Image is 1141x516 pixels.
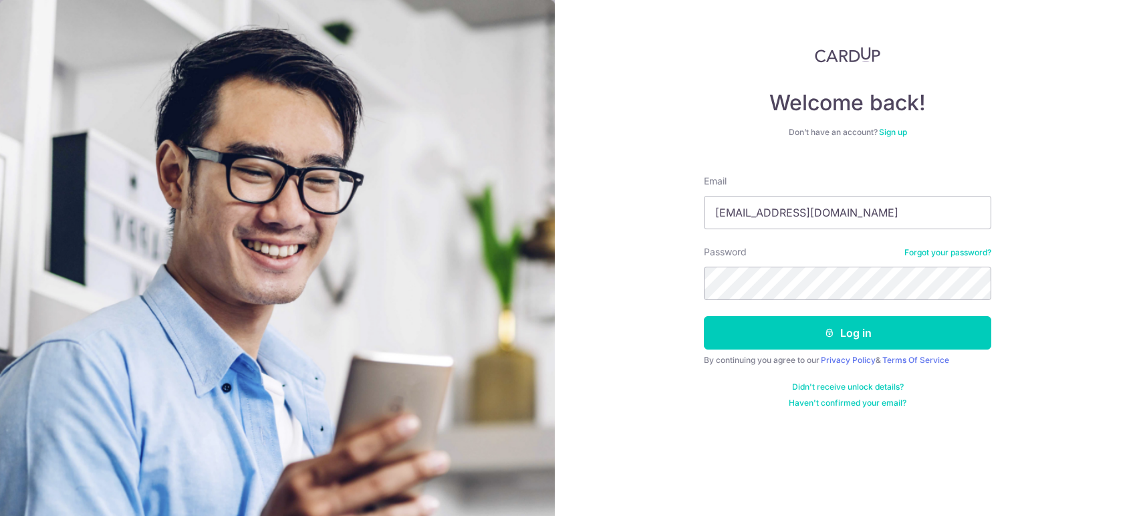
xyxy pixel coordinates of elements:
a: Haven't confirmed your email? [789,398,906,408]
button: Log in [704,316,991,350]
a: Didn't receive unlock details? [792,382,904,392]
img: CardUp Logo [815,47,880,63]
a: Privacy Policy [821,355,876,365]
div: Don’t have an account? [704,127,991,138]
a: Terms Of Service [882,355,949,365]
label: Password [704,245,747,259]
div: By continuing you agree to our & [704,355,991,366]
h4: Welcome back! [704,90,991,116]
a: Forgot your password? [904,247,991,258]
input: Enter your Email [704,196,991,229]
a: Sign up [879,127,907,137]
label: Email [704,174,727,188]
